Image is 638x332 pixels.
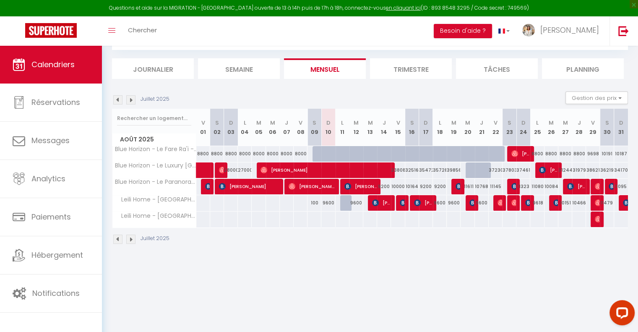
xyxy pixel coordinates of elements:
[516,109,530,146] th: 24
[614,179,628,194] div: 11095
[280,109,294,146] th: 07
[489,179,503,194] div: 11145
[544,109,558,146] th: 26
[614,146,628,162] div: 10187
[480,119,483,127] abbr: J
[289,178,335,194] span: [PERSON_NAME]
[219,178,279,194] span: [PERSON_NAME]
[31,59,75,70] span: Calendriers
[405,109,419,146] th: 16
[312,119,316,127] abbr: S
[516,16,609,46] a: ... [PERSON_NAME]
[565,91,628,104] button: Gestion des prix
[600,195,614,211] div: 11479
[572,162,586,178] div: 31979
[224,109,238,146] th: 03
[572,109,586,146] th: 28
[321,109,335,146] th: 10
[410,119,414,127] abbr: S
[114,179,198,185] span: Blue Horizon - Le Paranorama Moeara
[489,109,503,146] th: 22
[530,109,544,146] th: 25
[31,135,70,146] span: Messages
[600,146,614,162] div: 10191
[210,109,224,146] th: 02
[434,24,492,38] button: Besoin d'aide ?
[503,162,516,178] div: 37803
[128,26,157,34] span: Chercher
[447,195,461,211] div: 9600
[494,119,497,127] abbr: V
[112,133,196,146] span: Août 2025
[238,146,252,162] div: 8000
[558,162,572,178] div: 31244
[461,179,474,194] div: 11611
[224,162,238,178] div: 28000
[525,195,530,211] span: [PERSON_NAME]
[368,119,373,127] abbr: M
[586,146,600,162] div: 9698
[591,119,595,127] abbr: V
[117,111,191,126] input: Rechercher un logement...
[530,195,544,211] div: 9618
[31,250,83,260] span: Hébergement
[256,119,261,127] abbr: M
[600,109,614,146] th: 30
[377,109,391,146] th: 14
[414,195,432,211] span: [PERSON_NAME]
[238,162,252,178] div: 27000
[252,146,266,162] div: 8000
[396,119,400,127] abbr: V
[280,146,294,162] div: 8000
[578,119,581,127] abbr: J
[567,178,586,194] span: [PERSON_NAME]
[112,58,194,79] li: Journalier
[544,146,558,162] div: 8800
[336,109,349,146] th: 11
[294,146,307,162] div: 8000
[447,109,461,146] th: 19
[201,119,205,127] abbr: V
[469,195,474,211] span: Clémence Laval
[391,162,405,178] div: 33808
[270,119,275,127] abbr: M
[433,162,447,178] div: 35728
[540,25,599,35] span: [PERSON_NAME]
[405,179,419,194] div: 10164
[244,119,246,127] abbr: L
[439,119,441,127] abbr: L
[419,109,433,146] th: 17
[618,26,629,36] img: logout
[586,109,600,146] th: 29
[614,162,628,178] div: 34170
[307,109,321,146] th: 09
[344,178,377,194] span: [PERSON_NAME]
[341,119,344,127] abbr: L
[572,195,586,211] div: 10466
[321,195,335,211] div: 9600
[299,119,302,127] abbr: V
[266,109,280,146] th: 06
[196,109,210,146] th: 01
[114,146,198,152] span: Blue Horizon - Le Fare Ra'i - Jacuzzi - Jardin
[433,179,447,194] div: 9200
[619,119,623,127] abbr: D
[549,119,554,127] abbr: M
[553,195,558,211] span: [PERSON_NAME]
[497,195,502,211] span: [PERSON_NAME]
[252,109,266,146] th: 05
[605,119,609,127] abbr: S
[219,162,224,178] span: Glnn Cf
[558,109,572,146] th: 27
[516,179,530,194] div: 11323
[536,119,539,127] abbr: L
[229,119,233,127] abbr: D
[25,23,77,38] img: Super Booking
[383,119,386,127] abbr: J
[114,212,198,221] span: Leili Home - [GEOGRAPHIC_DATA]
[31,212,71,222] span: Paiements
[511,195,516,211] span: [PERSON_NAME]
[609,178,613,194] span: [PERSON_NAME]
[586,162,600,178] div: 38621
[424,119,428,127] abbr: D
